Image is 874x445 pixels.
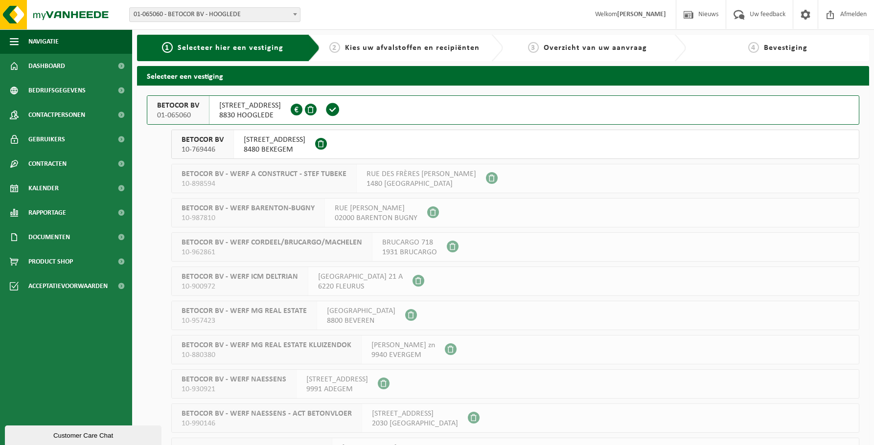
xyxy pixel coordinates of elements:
span: BRUCARGO 718 [382,238,437,247]
span: 10-957423 [182,316,307,326]
span: BETOCOR BV - WERF NAESSENS [182,375,286,384]
span: 8800 BEVEREN [327,316,395,326]
span: Navigatie [28,29,59,54]
span: 01-065060 [157,111,199,120]
strong: [PERSON_NAME] [617,11,666,18]
span: 01-065060 - BETOCOR BV - HOOGLEDE [130,8,300,22]
span: [STREET_ADDRESS] [219,101,281,111]
span: 4 [748,42,759,53]
span: [STREET_ADDRESS] [306,375,368,384]
span: BETOCOR BV - WERF NAESSENS - ACT BETONVLOER [182,409,352,419]
span: [STREET_ADDRESS] [372,409,458,419]
span: RUE [PERSON_NAME] [335,203,417,213]
span: 10-898594 [182,179,346,189]
button: BETOCOR BV 10-769446 [STREET_ADDRESS]8480 BEKEGEM [171,130,859,159]
button: BETOCOR BV 01-065060 [STREET_ADDRESS]8830 HOOGLEDE [147,95,859,125]
span: Rapportage [28,200,66,225]
span: 6220 FLEURUS [318,282,403,291]
span: Acceptatievoorwaarden [28,274,108,298]
span: BETOCOR BV - WERF BARENTON-BUGNY [182,203,315,213]
span: [GEOGRAPHIC_DATA] [327,306,395,316]
span: BETOCOR BV [157,101,199,111]
span: Product Shop [28,249,73,274]
span: 2 [329,42,340,53]
span: 10-990146 [182,419,352,428]
span: 02000 BARENTON BUGNY [335,213,417,223]
h2: Selecteer een vestiging [137,66,869,85]
span: BETOCOR BV - WERF MG REAL ESTATE [182,306,307,316]
span: Contactpersonen [28,103,85,127]
span: Selecteer hier een vestiging [178,44,283,52]
span: Documenten [28,225,70,249]
span: 9991 ADEGEM [306,384,368,394]
span: RUE DES FRÈRES [PERSON_NAME] [367,169,476,179]
span: BETOCOR BV - WERF CORDEEL/BRUCARGO/MACHELEN [182,238,362,247]
span: Gebruikers [28,127,65,152]
span: 8830 HOOGLEDE [219,111,281,120]
span: 10-880380 [182,350,351,360]
span: Kalender [28,176,59,200]
span: BETOCOR BV - WERF ICM DELTRIAN [182,272,298,282]
span: [STREET_ADDRESS] [244,135,305,145]
span: [GEOGRAPHIC_DATA] 21 A [318,272,403,282]
iframe: chat widget [5,423,163,445]
span: Kies uw afvalstoffen en recipiënten [345,44,480,52]
span: Dashboard [28,54,65,78]
span: Contracten [28,152,67,176]
span: 1480 [GEOGRAPHIC_DATA] [367,179,476,189]
span: 10-962861 [182,247,362,257]
span: 10-900972 [182,282,298,291]
span: Overzicht van uw aanvraag [544,44,647,52]
span: BETOCOR BV - WERF A CONSTRUCT - STEF TUBEKE [182,169,346,179]
span: 1 [162,42,173,53]
span: 3 [528,42,539,53]
span: 01-065060 - BETOCOR BV - HOOGLEDE [129,7,300,22]
span: 10-769446 [182,145,224,155]
span: 10-987810 [182,213,315,223]
span: 10-930921 [182,384,286,394]
span: 2030 [GEOGRAPHIC_DATA] [372,419,458,428]
span: BETOCOR BV - WERF MG REAL ESTATE KLUIZENDOK [182,340,351,350]
span: [PERSON_NAME] zn [371,340,435,350]
span: BETOCOR BV [182,135,224,145]
span: 1931 BRUCARGO [382,247,437,257]
span: 8480 BEKEGEM [244,145,305,155]
span: Bedrijfsgegevens [28,78,86,103]
span: 9940 EVERGEM [371,350,435,360]
span: Bevestiging [764,44,807,52]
